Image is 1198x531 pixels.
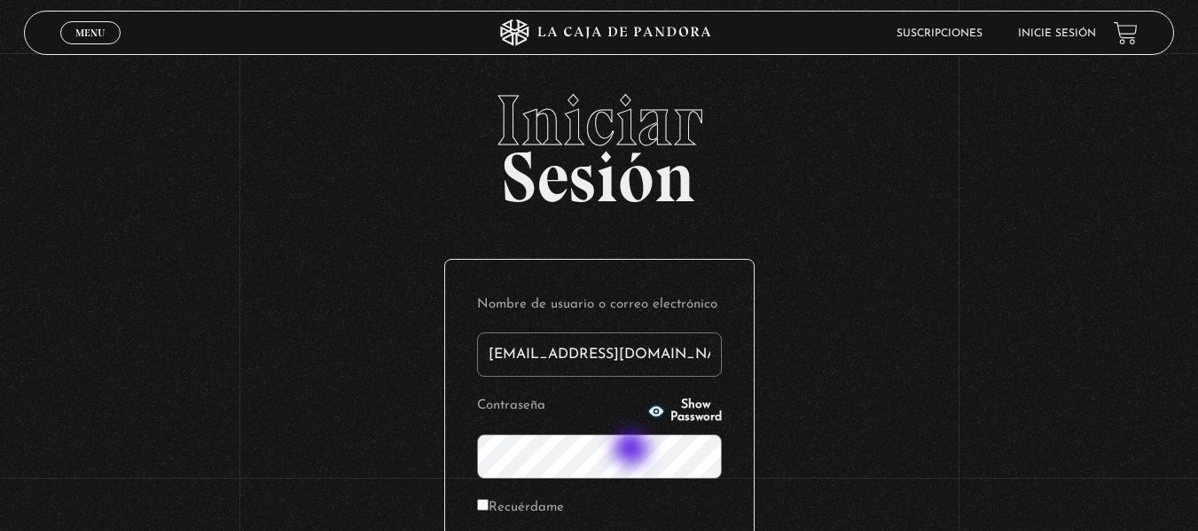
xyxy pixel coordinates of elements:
[647,399,722,424] button: Show Password
[69,43,111,55] span: Cerrar
[477,292,722,319] label: Nombre de usuario o correo electrónico
[477,393,642,420] label: Contraseña
[477,499,489,511] input: Recuérdame
[1114,20,1138,44] a: View your shopping cart
[75,27,105,38] span: Menu
[670,399,722,424] span: Show Password
[897,28,983,39] a: Suscripciones
[24,85,1174,156] span: Iniciar
[1018,28,1096,39] a: Inicie sesión
[477,495,564,522] label: Recuérdame
[24,85,1174,199] h2: Sesión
